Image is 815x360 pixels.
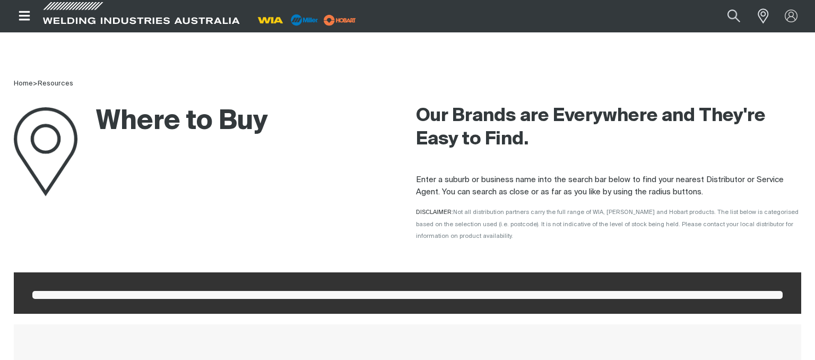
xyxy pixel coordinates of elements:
h2: Our Brands are Everywhere and They're Easy to Find. [416,105,801,151]
img: miller [320,12,359,28]
input: Product name or item number... [703,4,752,28]
a: miller [320,16,359,24]
p: Enter a suburb or business name into the search bar below to find your nearest Distributor or Ser... [416,174,801,198]
span: DISCLAIMER: [416,209,799,239]
span: > [33,80,38,87]
a: Home [14,80,33,87]
a: Resources [38,80,73,87]
h1: Where to Buy [14,105,268,139]
span: Not all distribution partners carry the full range of WIA, [PERSON_NAME] and Hobart products. The... [416,209,799,239]
button: Search products [716,4,752,28]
